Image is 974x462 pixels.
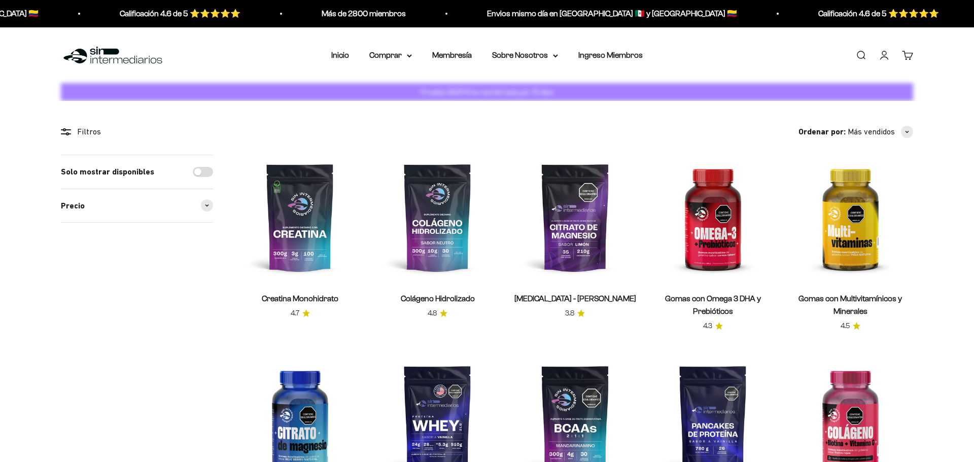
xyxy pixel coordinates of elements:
[565,308,574,319] span: 3.8
[401,294,475,303] a: Colágeno Hidrolizado
[306,7,390,20] p: Más de 2800 miembros
[703,321,712,332] span: 4.3
[848,125,895,138] span: Más vendidos
[432,51,472,59] a: Membresía
[262,294,338,303] a: Creatina Monohidrato
[61,199,85,212] span: Precio
[291,308,299,319] span: 4.7
[578,51,643,59] a: Ingreso Miembros
[104,7,225,20] p: Calificación 4.6 de 5 ⭐️⭐️⭐️⭐️⭐️
[514,294,636,303] a: [MEDICAL_DATA] - [PERSON_NAME]
[61,125,213,138] div: Filtros
[665,294,761,315] a: Gomas con Omega 3 DHA y Prebióticos
[841,321,850,332] span: 4.5
[803,7,923,20] p: Calificación 4.6 de 5 ⭐️⭐️⭐️⭐️⭐️
[703,321,723,332] a: 4.34.3 de 5.0 estrellas
[428,308,447,319] a: 4.84.8 de 5.0 estrellas
[565,308,585,319] a: 3.83.8 de 5.0 estrellas
[291,308,310,319] a: 4.74.7 de 5.0 estrellas
[369,49,412,62] summary: Comprar
[428,308,437,319] span: 4.8
[61,165,154,179] label: Solo mostrar disponibles
[841,321,860,332] a: 4.54.5 de 5.0 estrellas
[471,7,721,20] p: Envios mismo día en [GEOGRAPHIC_DATA] 🇲🇽 y [GEOGRAPHIC_DATA] 🇨🇴
[798,294,902,315] a: Gomas con Multivitamínicos y Minerales
[418,86,556,98] p: Prueba GRATIS la membresía por 15 días
[331,51,349,59] a: Inicio
[798,125,846,138] span: Ordenar por:
[848,125,913,138] button: Más vendidos
[61,189,213,223] summary: Precio
[492,49,558,62] summary: Sobre Nosotros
